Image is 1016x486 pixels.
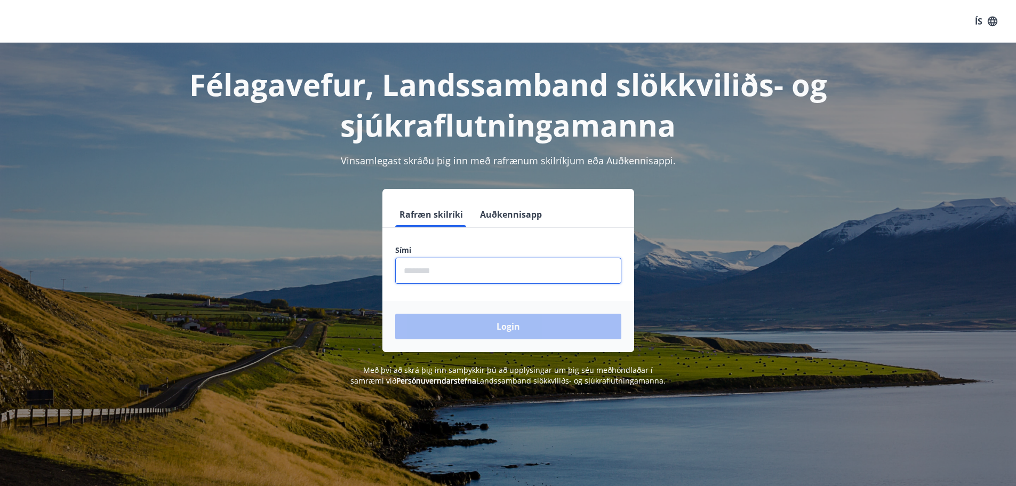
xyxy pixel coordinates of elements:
button: ÍS [969,12,1003,31]
button: Rafræn skilríki [395,202,467,227]
h1: Félagavefur, Landssamband slökkviliðs- og sjúkraflutningamanna [137,64,879,145]
span: Með því að skrá þig inn samþykkir þú að upplýsingar um þig séu meðhöndlaðar í samræmi við Landssa... [350,365,666,386]
button: Auðkennisapp [476,202,546,227]
label: Sími [395,245,621,256]
span: Vinsamlegast skráðu þig inn með rafrænum skilríkjum eða Auðkennisappi. [341,154,676,167]
a: Persónuverndarstefna [396,376,476,386]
